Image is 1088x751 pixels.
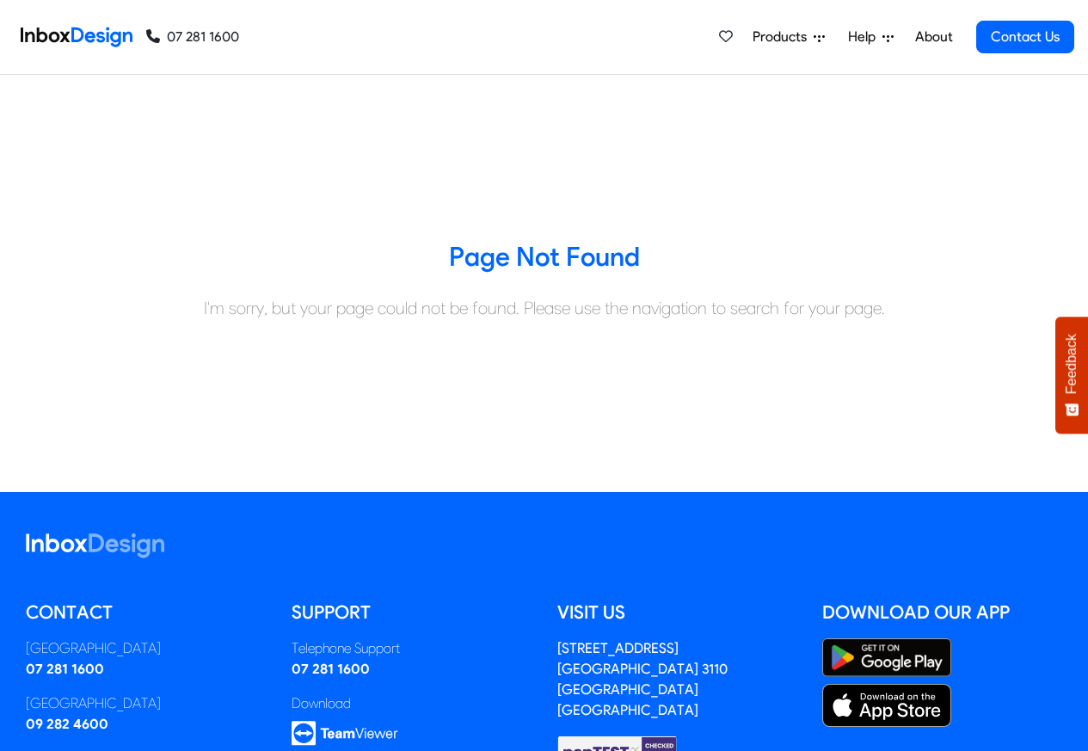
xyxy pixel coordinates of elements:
[822,600,1062,625] h5: Download our App
[26,716,108,732] a: 09 282 4600
[292,721,398,746] img: logo_teamviewer.svg
[292,600,532,625] h5: Support
[976,21,1074,53] a: Contact Us
[557,640,728,718] a: [STREET_ADDRESS][GEOGRAPHIC_DATA] 3110[GEOGRAPHIC_DATA][GEOGRAPHIC_DATA]
[1064,334,1079,394] span: Feedback
[292,661,370,677] a: 07 281 1600
[822,638,951,677] img: Google Play Store
[848,27,882,47] span: Help
[292,638,532,659] div: Telephone Support
[1055,317,1088,434] button: Feedback - Show survey
[822,684,951,727] img: Apple App Store
[753,27,814,47] span: Products
[13,240,1075,274] h3: Page Not Found
[13,295,1075,321] div: I'm sorry, but your page could not be found. Please use the navigation to search for your page.
[746,20,832,54] a: Products
[910,20,957,54] a: About
[26,661,104,677] a: 07 281 1600
[557,640,728,718] address: [STREET_ADDRESS] [GEOGRAPHIC_DATA] 3110 [GEOGRAPHIC_DATA] [GEOGRAPHIC_DATA]
[841,20,901,54] a: Help
[26,533,164,558] img: logo_inboxdesign_white.svg
[557,600,797,625] h5: Visit us
[292,693,532,714] div: Download
[146,27,239,47] a: 07 281 1600
[26,638,266,659] div: [GEOGRAPHIC_DATA]
[26,600,266,625] h5: Contact
[26,693,266,714] div: [GEOGRAPHIC_DATA]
